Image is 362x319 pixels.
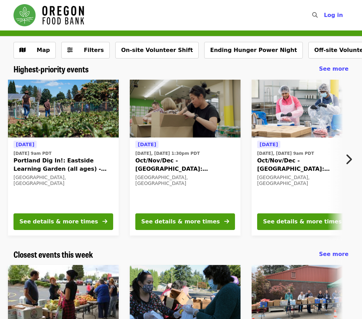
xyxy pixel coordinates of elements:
[257,150,314,157] time: [DATE], [DATE] 9am PDT
[19,47,26,53] i: map icon
[19,218,98,226] div: See details & more times
[130,80,241,236] a: See details for "Oct/Nov/Dec - Portland: Repack/Sort (age 8+)"
[135,150,200,157] time: [DATE], [DATE] 1:30pm PDT
[135,157,235,173] span: Oct/Nov/Dec - [GEOGRAPHIC_DATA]: Repack/Sort (age [DEMOGRAPHIC_DATA]+)
[16,142,34,147] span: [DATE]
[319,250,349,258] a: See more
[8,80,119,236] a: See details for "Portland Dig In!: Eastside Learning Garden (all ages) - Aug/Sept/Oct"
[13,42,56,59] button: Show map view
[84,47,104,53] span: Filters
[13,175,113,186] div: [GEOGRAPHIC_DATA], [GEOGRAPHIC_DATA]
[138,142,156,147] span: [DATE]
[130,80,241,138] img: Oct/Nov/Dec - Portland: Repack/Sort (age 8+) organized by Oregon Food Bank
[115,42,199,59] button: On-site Volunteer Shift
[260,142,278,147] span: [DATE]
[319,65,349,72] span: See more
[257,175,357,186] div: [GEOGRAPHIC_DATA], [GEOGRAPHIC_DATA]
[135,175,235,186] div: [GEOGRAPHIC_DATA], [GEOGRAPHIC_DATA]
[319,251,349,257] span: See more
[257,157,357,173] span: Oct/Nov/Dec - [GEOGRAPHIC_DATA]: Repack/Sort (age [DEMOGRAPHIC_DATA]+)
[318,8,349,22] button: Log in
[204,42,303,59] button: Ending Hunger Power Night
[224,218,229,225] i: arrow-right icon
[102,218,107,225] i: arrow-right icon
[67,47,73,53] i: sliders-h icon
[8,80,119,138] img: Portland Dig In!: Eastside Learning Garden (all ages) - Aug/Sept/Oct organized by Oregon Food Bank
[13,4,84,26] img: Oregon Food Bank - Home
[257,213,357,230] button: See details & more times
[37,47,50,53] span: Map
[339,150,362,169] button: Next item
[319,65,349,73] a: See more
[263,218,342,226] div: See details & more times
[13,213,113,230] button: See details & more times
[135,213,235,230] button: See details & more times
[8,64,354,74] div: Highest-priority events
[141,218,220,226] div: See details & more times
[13,157,113,173] span: Portland Dig In!: Eastside Learning Garden (all ages) - Aug/Sept/Oct
[13,63,89,75] span: Highest-priority events
[8,249,354,259] div: Closest events this week
[13,150,52,157] time: [DATE] 9am PDT
[345,153,352,166] i: chevron-right icon
[322,7,327,24] input: Search
[324,12,343,18] span: Log in
[13,248,93,260] span: Closest events this week
[13,64,89,74] a: Highest-priority events
[13,249,93,259] a: Closest events this week
[312,12,318,18] i: search icon
[61,42,110,59] button: Filters (0 selected)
